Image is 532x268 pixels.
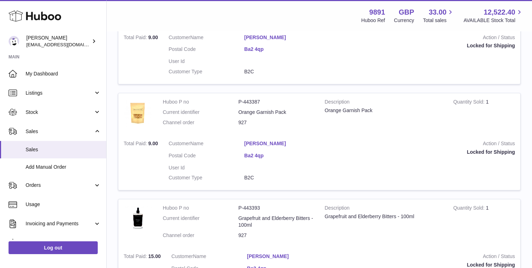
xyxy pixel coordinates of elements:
[169,152,244,161] dt: Postal Code
[244,174,320,181] dd: B2C
[26,201,101,208] span: Usage
[448,199,520,248] td: 1
[26,70,101,77] span: My Dashboard
[244,152,320,159] a: Ba2 4qp
[124,35,148,42] strong: Total Paid
[124,99,152,127] img: 1653476183.jpg
[333,253,515,262] strong: Action / Status
[238,119,314,126] dd: 927
[163,205,238,211] dt: Huboo P no
[369,7,385,17] strong: 9891
[331,140,515,149] strong: Action / Status
[148,253,161,259] span: 15.00
[244,46,320,53] a: Ba2 4qp
[124,141,148,148] strong: Total Paid
[163,99,238,105] dt: Huboo P no
[26,164,101,170] span: Add Manual Order
[26,109,93,116] span: Stock
[163,232,238,239] dt: Channel order
[163,215,238,228] dt: Current identifier
[26,42,104,47] span: [EMAIL_ADDRESS][DOMAIN_NAME]
[463,7,523,24] a: 12,522.40 AVAILABLE Stock Total
[399,7,414,17] strong: GBP
[169,58,244,65] dt: User Id
[169,34,244,43] dt: Name
[171,253,247,262] dt: Name
[148,141,158,146] span: 9.00
[463,17,523,24] span: AVAILABLE Stock Total
[169,174,244,181] dt: Customer Type
[148,35,158,40] span: 9.00
[169,35,190,40] span: Customer
[453,205,486,212] strong: Quantity Sold
[247,253,323,260] a: [PERSON_NAME]
[453,99,486,106] strong: Quantity Sold
[331,149,515,156] div: Locked for Shipping
[169,68,244,75] dt: Customer Type
[169,141,190,146] span: Customer
[331,42,515,49] div: Locked for Shipping
[448,93,520,135] td: 1
[244,140,320,147] a: [PERSON_NAME]
[169,46,244,54] dt: Postal Code
[9,36,19,47] img: ro@thebitterclub.co.uk
[238,99,314,105] dd: P-443387
[26,128,93,135] span: Sales
[423,7,455,24] a: 33.00 Total sales
[238,205,314,211] dd: P-443393
[244,34,320,41] a: [PERSON_NAME]
[238,232,314,239] dd: 927
[325,107,443,114] div: Orange Garnish Pack
[325,99,443,107] strong: Description
[26,90,93,96] span: Listings
[325,213,443,220] div: Grapefruit and Elderberry Bitters - 100ml
[423,17,455,24] span: Total sales
[394,17,414,24] div: Currency
[26,146,101,153] span: Sales
[331,34,515,43] strong: Action / Status
[169,140,244,149] dt: Name
[163,109,238,116] dt: Current identifier
[171,253,193,259] span: Customer
[124,253,148,261] strong: Total Paid
[429,7,446,17] span: 33.00
[9,241,98,254] a: Log out
[325,205,443,213] strong: Description
[124,205,152,233] img: 1653476749.jpg
[238,215,314,228] dd: Grapefruit and Elderberry Bitters - 100ml
[244,68,320,75] dd: B2C
[238,109,314,116] dd: Orange Garnish Pack
[26,220,93,227] span: Invoicing and Payments
[163,119,238,126] dt: Channel order
[169,164,244,171] dt: User Id
[26,182,93,189] span: Orders
[361,17,385,24] div: Huboo Ref
[484,7,515,17] span: 12,522.40
[26,35,90,48] div: [PERSON_NAME]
